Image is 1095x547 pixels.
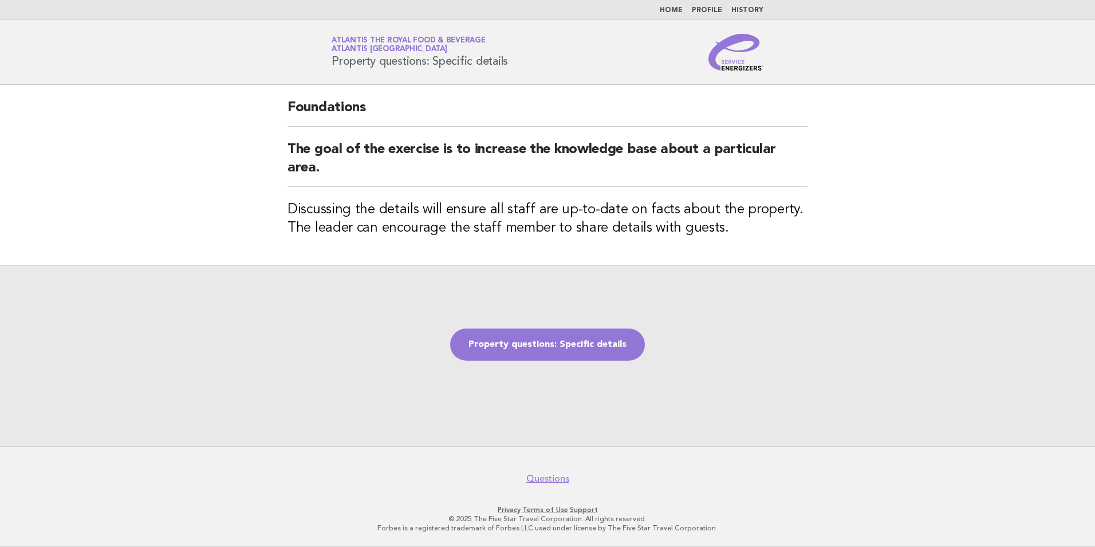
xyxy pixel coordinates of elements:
[692,7,722,14] a: Profile
[287,201,808,237] h3: Discussing the details will ensure all staff are up-to-date on facts about the property. The lead...
[197,505,898,514] p: · ·
[731,7,763,14] a: History
[332,37,486,53] a: Atlantis the Royal Food & BeverageAtlantis [GEOGRAPHIC_DATA]
[660,7,683,14] a: Home
[522,506,568,514] a: Terms of Use
[287,140,808,187] h2: The goal of the exercise is to increase the knowledge base about a particular area.
[526,473,569,485] a: Questions
[498,506,521,514] a: Privacy
[332,46,447,53] span: Atlantis [GEOGRAPHIC_DATA]
[287,99,808,127] h2: Foundations
[570,506,598,514] a: Support
[708,34,763,71] img: Service Energizers
[197,514,898,523] p: © 2025 The Five Star Travel Corporation. All rights reserved.
[450,329,645,361] a: Property questions: Specific details
[332,37,508,67] h1: Property questions: Specific details
[197,523,898,533] p: Forbes is a registered trademark of Forbes LLC used under license by The Five Star Travel Corpora...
